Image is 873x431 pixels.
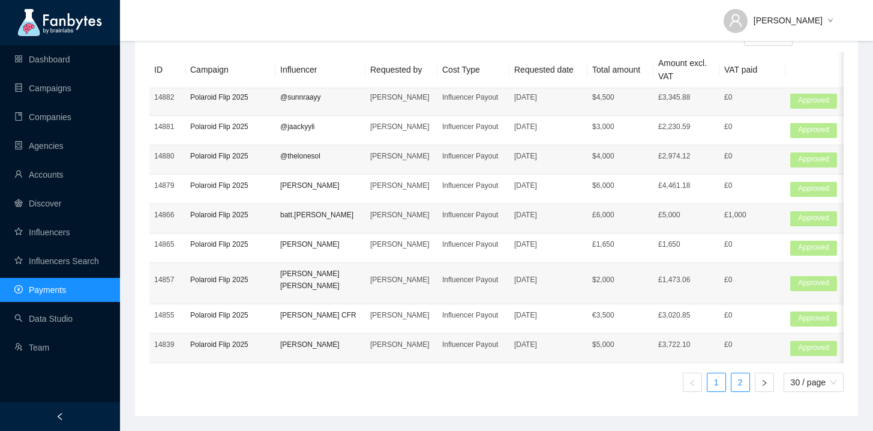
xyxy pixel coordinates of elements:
[683,373,702,392] button: left
[514,238,583,250] p: [DATE]
[514,274,583,286] p: [DATE]
[724,121,781,133] p: £0
[724,309,781,321] p: £0
[14,256,99,266] a: starInfluencers Search
[370,238,433,250] p: [PERSON_NAME]
[14,199,61,208] a: radar-chartDiscover
[658,209,715,221] p: £5,000
[190,339,271,351] p: Polaroid Flip 2025
[707,373,725,391] a: 1
[14,112,71,122] a: bookCompanies
[190,209,271,221] p: Polaroid Flip 2025
[442,238,505,250] p: Influencer Payout
[719,52,785,88] th: VAT paid
[790,211,837,226] span: Approved
[791,373,836,391] span: 30 / page
[514,91,583,103] p: [DATE]
[658,309,715,321] p: £3,020.85
[761,379,768,387] span: right
[689,379,696,387] span: left
[280,91,361,103] p: @sunnraayy
[370,274,433,286] p: [PERSON_NAME]
[658,238,715,250] p: £1,650
[442,179,505,191] p: Influencer Payout
[280,309,361,321] p: [PERSON_NAME] CFR
[724,209,781,221] p: £1,000
[790,241,837,256] span: Approved
[658,179,715,191] p: £4,461.18
[190,150,271,162] p: Polaroid Flip 2025
[154,274,181,286] p: 14857
[149,52,185,88] th: ID
[592,339,649,351] p: $ 5,000
[724,179,781,191] p: £0
[280,238,361,250] p: [PERSON_NAME]
[14,170,64,179] a: userAccounts
[653,52,719,88] th: Amount excl. VAT
[790,276,837,291] span: Approved
[154,150,181,162] p: 14880
[154,91,181,103] p: 14882
[14,83,71,93] a: databaseCampaigns
[190,179,271,191] p: Polaroid Flip 2025
[790,312,837,327] span: Approved
[592,179,649,191] p: $ 6,000
[442,150,505,162] p: Influencer Payout
[280,268,361,292] p: [PERSON_NAME] [PERSON_NAME]
[592,309,649,321] p: € 3,500
[592,238,649,250] p: £ 1,650
[714,6,843,25] button: [PERSON_NAME]down
[280,209,361,221] p: batt.[PERSON_NAME]
[724,238,781,250] p: £0
[154,121,181,133] p: 14881
[442,339,505,351] p: Influencer Payout
[724,339,781,351] p: £0
[728,13,743,28] span: user
[592,121,649,133] p: $ 3,000
[827,17,833,25] span: down
[592,91,649,103] p: $ 4,500
[587,52,653,88] th: Total amount
[190,121,271,133] p: Polaroid Flip 2025
[280,150,361,162] p: @thelonesol
[190,91,271,103] p: Polaroid Flip 2025
[154,238,181,250] p: 14865
[14,141,64,151] a: containerAgencies
[154,309,181,321] p: 14855
[370,309,433,321] p: [PERSON_NAME]
[14,343,49,352] a: usergroup-addTeam
[154,339,181,351] p: 14839
[442,121,505,133] p: Influencer Payout
[370,150,433,162] p: [PERSON_NAME]
[154,209,181,221] p: 14866
[14,55,70,64] a: appstoreDashboard
[365,52,437,88] th: Requested by
[370,209,433,221] p: [PERSON_NAME]
[56,412,64,421] span: left
[442,209,505,221] p: Influencer Payout
[592,209,649,221] p: £ 6,000
[790,123,837,138] span: Approved
[370,121,433,133] p: [PERSON_NAME]
[707,373,726,392] li: 1
[514,121,583,133] p: [DATE]
[442,274,505,286] p: Influencer Payout
[731,373,749,391] a: 2
[442,91,505,103] p: Influencer Payout
[370,339,433,351] p: [PERSON_NAME]
[514,309,583,321] p: [DATE]
[185,52,275,88] th: Campaign
[724,150,781,162] p: £0
[658,274,715,286] p: £1,473.06
[280,339,361,351] p: [PERSON_NAME]
[437,52,509,88] th: Cost Type
[190,309,271,321] p: Polaroid Flip 2025
[14,285,66,295] a: pay-circlePayments
[509,52,587,88] th: Requested date
[683,373,702,392] li: Previous Page
[370,179,433,191] p: [PERSON_NAME]
[790,182,837,197] span: Approved
[731,373,750,392] li: 2
[724,274,781,286] p: £0
[658,339,715,351] p: £3,722.10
